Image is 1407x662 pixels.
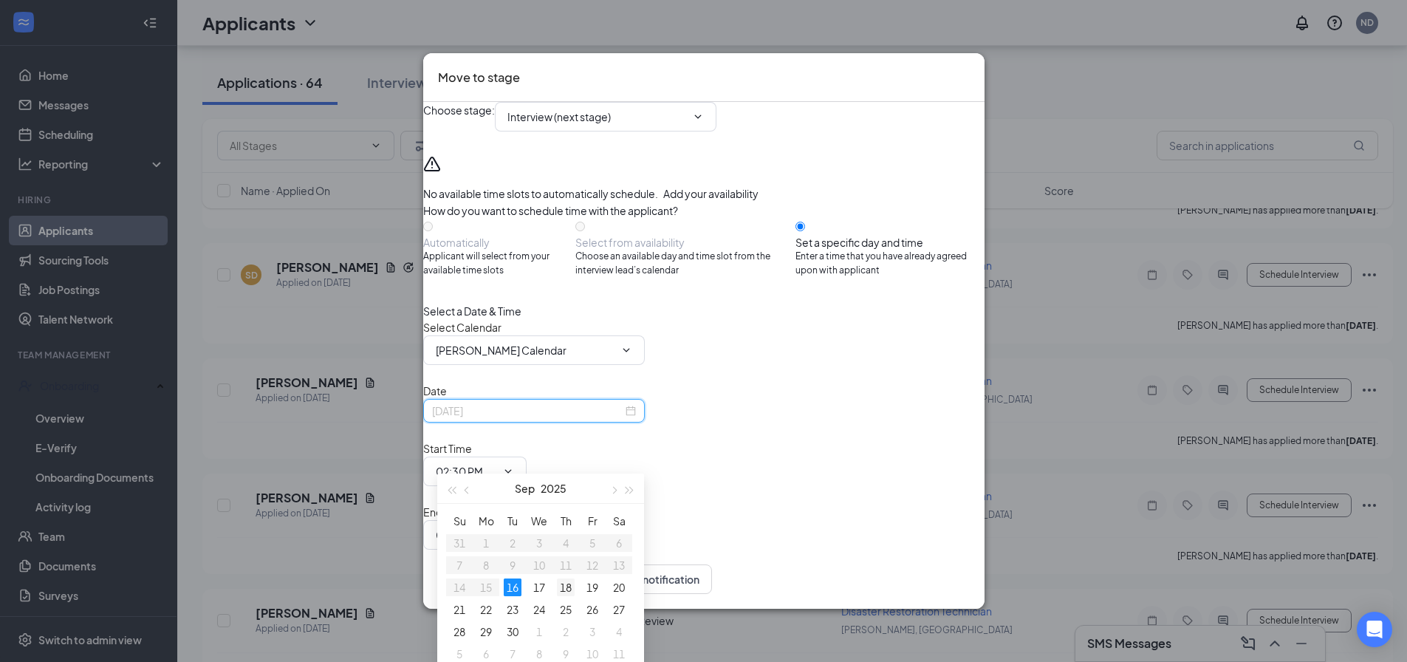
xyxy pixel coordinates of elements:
td: 2025-09-24 [526,598,552,621]
svg: ChevronDown [502,465,514,477]
td: 2025-09-29 [473,621,499,643]
th: Sa [606,510,632,532]
td: 2025-09-27 [606,598,632,621]
td: 2025-09-17 [526,576,552,598]
div: 1 [530,623,548,641]
td: 2025-09-28 [446,621,473,643]
span: Choose stage : [423,102,495,132]
svg: ChevronDown [692,111,704,123]
th: Su [446,510,473,532]
div: Automatically [423,235,576,250]
svg: ChevronDown [620,344,632,356]
button: Add your availability [663,186,759,201]
div: 22 [477,601,495,618]
button: Sep [515,474,535,503]
div: 17 [530,579,548,596]
td: 2025-10-01 [526,621,552,643]
div: 23 [504,601,521,618]
span: Choose an available day and time slot from the interview lead’s calendar [575,250,795,278]
div: 19 [583,579,601,596]
button: 2025 [541,474,566,503]
span: End Time [423,505,468,519]
td: 2025-09-26 [579,598,606,621]
span: Select Calendar [423,321,501,334]
div: 25 [557,601,575,618]
div: 24 [530,601,548,618]
th: Mo [473,510,499,532]
svg: Warning [423,155,441,173]
div: 20 [610,579,628,596]
input: Sep 16, 2025 [432,403,623,419]
div: 30 [504,623,521,641]
div: 2 [557,623,575,641]
span: Enter a time that you have already agreed upon with applicant [795,250,984,278]
td: 2025-10-02 [552,621,579,643]
td: 2025-09-18 [552,576,579,598]
div: Select a Date & Time [423,303,985,319]
td: 2025-09-23 [499,598,526,621]
div: 18 [557,579,575,596]
th: Tu [499,510,526,532]
div: 28 [451,623,468,641]
th: We [526,510,552,532]
div: 27 [610,601,628,618]
td: 2025-09-16 [499,576,526,598]
td: 2025-09-20 [606,576,632,598]
td: 2025-09-30 [499,621,526,643]
div: How do you want to schedule time with the applicant? [423,202,985,219]
span: Applicant will select from your available time slots [423,250,576,278]
td: 2025-10-03 [579,621,606,643]
div: 21 [451,601,468,618]
div: Select from availability [575,235,795,250]
td: 2025-09-25 [552,598,579,621]
input: End time [436,527,496,543]
td: 2025-09-21 [446,598,473,621]
div: 3 [583,623,601,641]
div: No available time slots to automatically schedule. [423,186,985,201]
th: Th [552,510,579,532]
div: 26 [583,601,601,618]
span: Date [423,384,447,397]
div: 16 [504,579,521,596]
span: Start Time [423,442,472,455]
div: Open Intercom Messenger [1357,612,1392,647]
td: 2025-09-22 [473,598,499,621]
h3: Move to stage [438,68,520,87]
div: Set a specific day and time [795,235,984,250]
td: 2025-10-04 [606,621,632,643]
input: Start time [436,463,496,480]
th: Fr [579,510,606,532]
div: 4 [610,623,628,641]
div: 29 [477,623,495,641]
td: 2025-09-19 [579,576,606,598]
